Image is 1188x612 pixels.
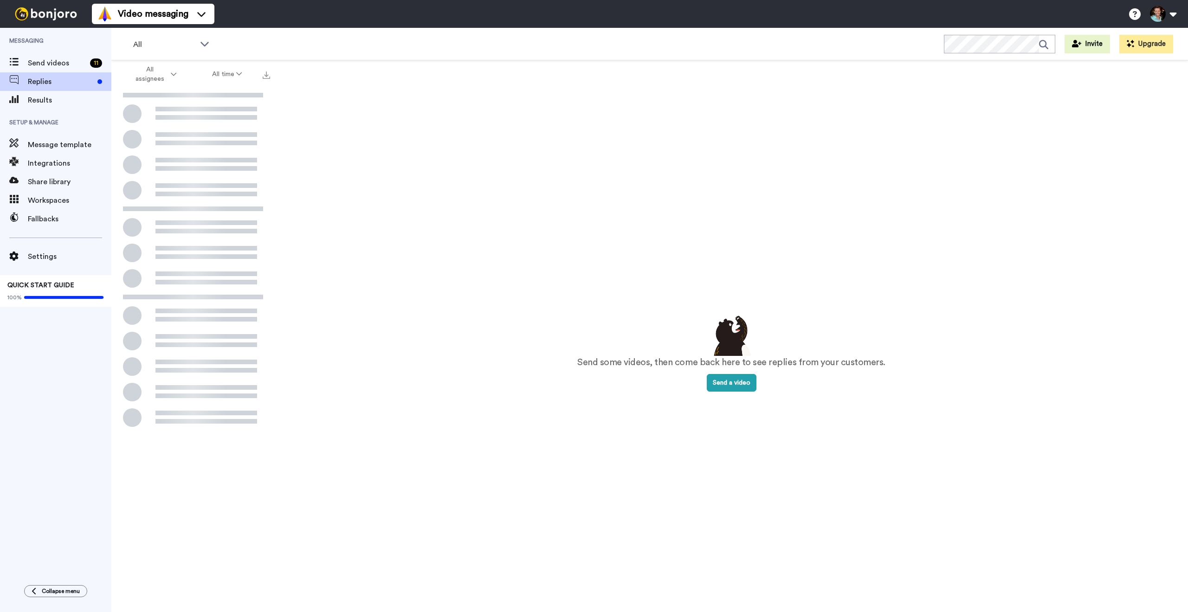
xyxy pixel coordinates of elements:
[28,195,111,206] span: Workspaces
[90,58,102,68] div: 11
[7,294,22,301] span: 100%
[113,61,194,87] button: All assignees
[263,71,270,79] img: export.svg
[1065,35,1110,53] button: Invite
[28,213,111,225] span: Fallbacks
[28,158,111,169] span: Integrations
[577,356,885,369] p: Send some videos, then come back here to see replies from your customers.
[707,374,756,392] button: Send a video
[28,58,86,69] span: Send videos
[24,585,87,597] button: Collapse menu
[28,95,111,106] span: Results
[194,66,260,83] button: All time
[28,251,111,262] span: Settings
[11,7,81,20] img: bj-logo-header-white.svg
[260,67,273,81] button: Export all results that match these filters now.
[708,313,755,356] img: results-emptystates.png
[28,176,111,187] span: Share library
[28,139,111,150] span: Message template
[97,6,112,21] img: vm-color.svg
[707,380,756,386] a: Send a video
[133,39,195,50] span: All
[28,76,94,87] span: Replies
[1119,35,1173,53] button: Upgrade
[118,7,188,20] span: Video messaging
[7,282,74,289] span: QUICK START GUIDE
[42,587,80,595] span: Collapse menu
[131,65,169,84] span: All assignees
